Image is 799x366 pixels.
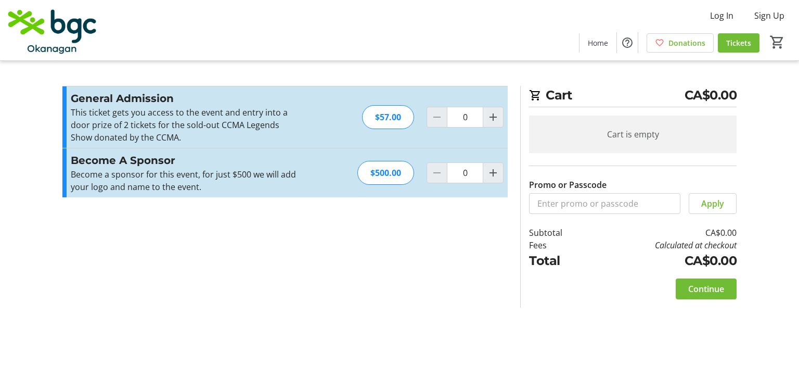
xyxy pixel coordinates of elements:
[529,179,607,191] label: Promo or Passcode
[676,279,737,299] button: Continue
[689,193,737,214] button: Apply
[726,37,751,48] span: Tickets
[589,226,737,239] td: CA$0.00
[529,116,737,153] div: Cart is empty
[529,226,589,239] td: Subtotal
[71,106,298,144] p: This ticket gets you access to the event and entry into a door prize of 2 tickets for the sold-ou...
[71,91,298,106] h3: General Admission
[579,33,616,53] a: Home
[647,33,714,53] a: Donations
[701,197,724,210] span: Apply
[589,239,737,251] td: Calculated at checkout
[483,163,503,183] button: Increment by one
[71,153,298,168] h3: Become A Sponsor
[768,33,787,52] button: Cart
[529,251,589,270] td: Total
[362,105,414,129] div: $57.00
[483,107,503,127] button: Increment by one
[710,9,733,22] span: Log In
[746,7,793,24] button: Sign Up
[529,86,737,107] h2: Cart
[617,32,638,53] button: Help
[357,161,414,185] div: $500.00
[754,9,784,22] span: Sign Up
[71,168,298,193] div: Become a sponsor for this event, for just $500 we will add your logo and name to the event.
[447,107,483,128] input: General Admission Quantity
[588,37,608,48] span: Home
[702,7,742,24] button: Log In
[529,193,680,214] input: Enter promo or passcode
[447,162,483,183] input: Become A Sponsor Quantity
[589,251,737,270] td: CA$0.00
[6,4,99,56] img: BGC Okanagan's Logo
[668,37,705,48] span: Donations
[529,239,589,251] td: Fees
[718,33,759,53] a: Tickets
[688,283,724,295] span: Continue
[685,86,737,105] span: CA$0.00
